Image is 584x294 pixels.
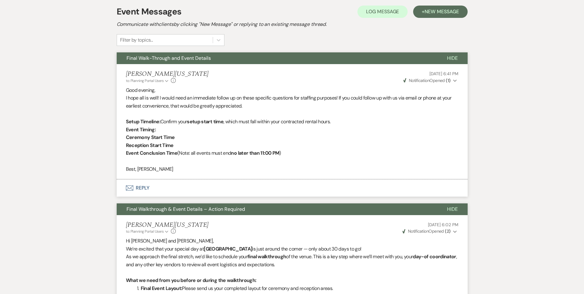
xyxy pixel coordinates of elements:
[126,165,458,173] p: Best, [PERSON_NAME]
[413,253,456,260] strong: day-of coordinator
[126,134,175,141] strong: Ceremony Start Time
[401,228,458,235] button: NotificationOpened (2)
[248,253,286,260] strong: final walkthrough
[126,150,178,156] strong: Event Conclusion Time
[126,118,160,125] strong: Setup Timeline:
[446,78,450,83] strong: ( 1 )
[126,221,209,229] h5: [PERSON_NAME][US_STATE]
[224,118,330,125] span: , which must fall within your contracted rental hours.
[357,6,408,18] button: Log Message
[177,150,231,156] span: (Note: all events must end
[402,228,451,234] span: Opened
[126,78,164,83] span: to: Planning Portal Users
[117,203,437,215] button: Final Walkthrough & Event Details – Action Required
[133,284,458,292] li: Please send us your completed layout for ceremony and reception areas.
[126,229,170,234] button: to: Planning Portal Users
[126,245,458,253] p: We’re excited that your special day at is just around the corner — only about 30 days to go!
[402,77,458,84] button: NotificationOpened (1)
[126,277,256,284] strong: What we need from you before or during the walkthrough:
[409,78,429,83] span: Notification
[126,229,164,234] span: to: Planning Portal Users
[126,126,156,133] strong: Event Timing:
[126,142,174,149] strong: Reception Start Time
[437,203,468,215] button: Hide
[127,55,211,61] span: Final Walk-Through and Event Details
[437,52,468,64] button: Hide
[127,206,245,212] span: Final Walkthrough & Event Details – Action Required
[126,94,458,110] p: I hope all is well! I would need an immediate follow up on these specific questions for staffing ...
[408,228,429,234] span: Notification
[204,246,252,252] strong: [GEOGRAPHIC_DATA]
[279,150,281,156] span: )
[117,179,468,197] button: Reply
[117,5,182,18] h1: Event Messages
[231,150,279,156] strong: no later than 11:00 PM
[447,206,458,212] span: Hide
[366,8,399,15] span: Log Message
[126,78,170,84] button: to: Planning Portal Users
[141,285,182,292] strong: Final Event Layout:
[429,71,458,76] span: [DATE] 6:41 PM
[187,118,224,125] strong: setup start time
[428,222,458,227] span: [DATE] 6:02 PM
[126,237,458,245] p: Hi [PERSON_NAME] and [PERSON_NAME],
[117,21,468,28] h2: Communicate with clients by clicking "New Message" or replying to an existing message thread.
[447,55,458,61] span: Hide
[425,8,459,15] span: New Message
[126,70,209,78] h5: [PERSON_NAME][US_STATE]
[445,228,450,234] strong: ( 2 )
[126,86,458,94] p: Good evening,
[403,78,451,83] span: Opened
[160,118,187,125] span: Confirm your
[117,52,437,64] button: Final Walk-Through and Event Details
[413,6,467,18] button: +New Message
[120,36,153,44] div: Filter by topics...
[126,253,458,268] p: As we approach the final stretch, we’d like to schedule your of the venue. This is a key step whe...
